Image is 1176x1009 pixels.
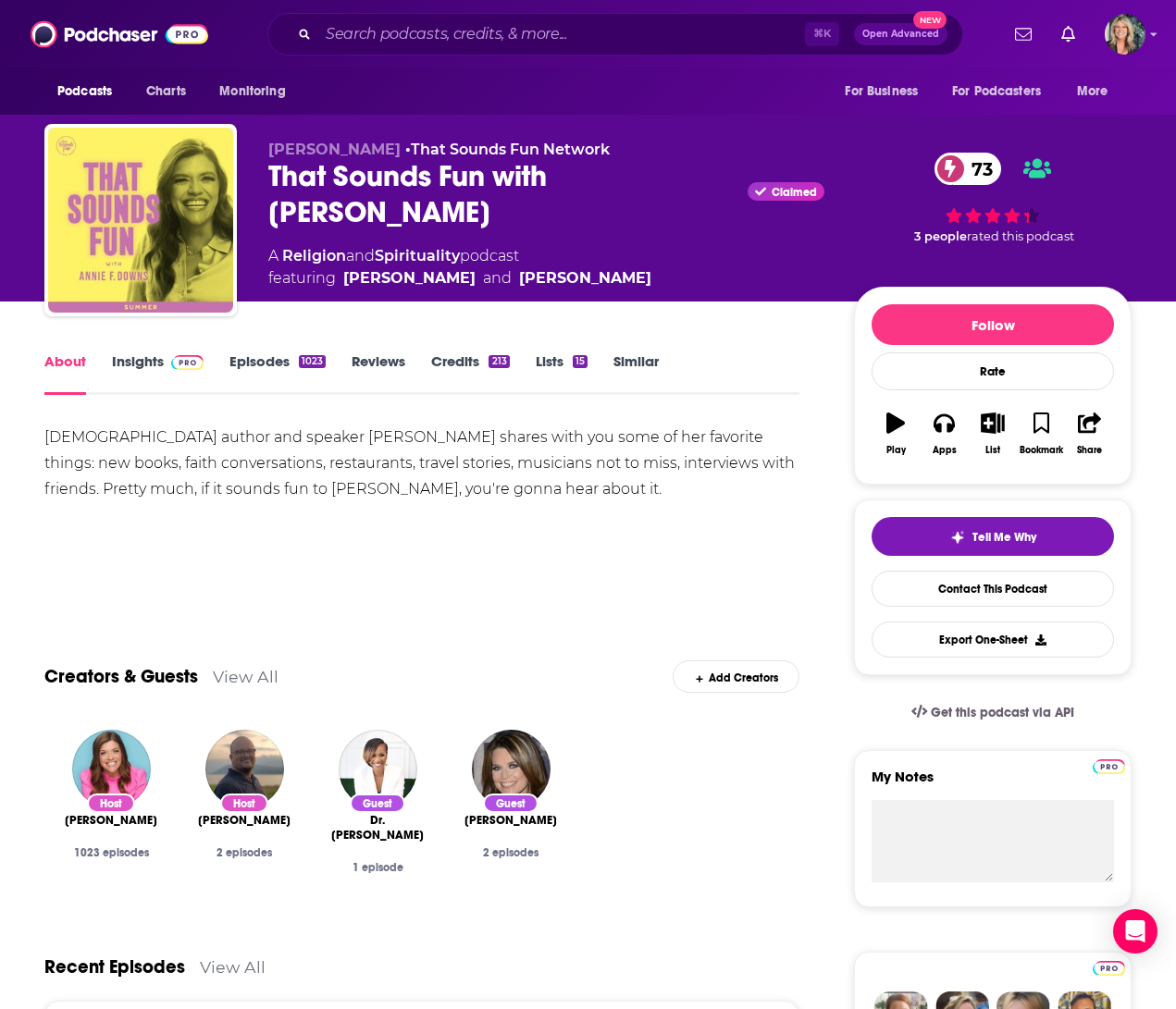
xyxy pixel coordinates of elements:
div: Apps [933,445,957,456]
div: Bookmark [1020,445,1063,456]
img: Annie F. Downs [72,730,151,808]
div: 15 [573,355,588,368]
span: [PERSON_NAME] [464,813,557,828]
span: Claimed [772,188,817,197]
span: New [913,11,947,29]
img: Podchaser Pro [1093,759,1125,774]
button: Follow [872,304,1114,345]
span: rated this podcast [967,229,1074,243]
span: Monitoring [219,79,285,105]
span: Charts [146,79,186,105]
div: Play [886,445,906,456]
img: Eddie Kaufholz [205,730,284,808]
div: Search podcasts, credits, & more... [267,13,963,55]
span: More [1077,79,1108,105]
button: Play [872,400,920,467]
div: Open Intercom Messenger [1113,909,1157,954]
a: About [44,352,86,395]
input: Search podcasts, credits, & more... [318,19,805,49]
span: 3 people [914,229,967,243]
span: ⌘ K [805,22,839,46]
button: Open AdvancedNew [854,23,947,45]
span: For Business [845,79,918,105]
div: 73 3 peoplerated this podcast [854,141,1132,256]
span: Logged in as lisa.beech [1105,14,1145,55]
div: 213 [489,355,509,368]
span: Podcasts [57,79,112,105]
a: Episodes1023 [229,352,326,395]
img: Podchaser Pro [171,355,204,370]
img: tell me why sparkle [950,530,965,545]
img: User Profile [1105,14,1145,55]
div: Guest [350,794,405,813]
div: Share [1077,445,1102,456]
button: List [969,400,1017,467]
button: open menu [1064,74,1132,109]
a: Creators & Guests [44,665,198,688]
label: My Notes [872,768,1114,800]
a: Contact This Podcast [872,571,1114,607]
span: • [405,141,610,158]
a: Spirituality [375,247,460,265]
div: 1023 episodes [59,846,163,859]
a: Credits213 [431,352,509,395]
a: Get this podcast via API [897,690,1089,735]
button: tell me why sparkleTell Me Why [872,517,1114,556]
a: Reviews [352,352,405,395]
a: Annie F. Downs [343,267,476,289]
span: For Podcasters [952,79,1041,105]
a: Eddie Kaufholz [198,813,291,828]
span: [PERSON_NAME] [198,813,291,828]
span: Open Advanced [862,30,939,39]
img: That Sounds Fun with Annie F. Downs [48,128,233,313]
a: Similar [613,352,659,395]
div: Rate [872,352,1114,390]
button: Share [1066,400,1114,467]
div: 2 episodes [459,846,563,859]
div: Add Creators [673,660,799,693]
span: [PERSON_NAME] [65,813,157,828]
a: View All [200,957,266,977]
div: 1 episode [326,861,429,874]
span: featuring [268,267,651,289]
a: Pro website [1093,757,1125,774]
span: Get this podcast via API [931,705,1074,720]
button: Show profile menu [1105,14,1145,55]
span: and [483,267,512,289]
a: Show notifications dropdown [1008,18,1039,50]
span: Dr. [PERSON_NAME] [326,813,429,843]
span: 73 [953,153,1002,185]
button: open menu [940,74,1068,109]
a: Savannah Guthrie [464,813,557,828]
button: Export One-Sheet [872,621,1114,658]
img: Podchaser - Follow, Share and Rate Podcasts [31,17,208,52]
button: open menu [832,74,941,109]
a: Show notifications dropdown [1054,18,1083,50]
a: Dr. Anita Phillips [326,813,429,843]
a: Lists15 [536,352,588,395]
button: Apps [920,400,968,467]
a: Charts [134,74,197,109]
a: View All [213,667,279,686]
div: Host [220,794,268,813]
div: A podcast [268,245,651,289]
span: [PERSON_NAME] [268,141,401,158]
a: Religion [282,247,346,265]
button: open menu [206,74,309,109]
a: Pro website [1093,958,1125,976]
a: Annie F. Downs [65,813,157,828]
div: 2 episodes [192,846,296,859]
div: [DEMOGRAPHIC_DATA] author and speaker [PERSON_NAME] shares with you some of her favorite things: ... [44,425,799,502]
a: That Sounds Fun Network [411,141,610,158]
img: Podchaser Pro [1093,961,1125,976]
div: List [985,445,1000,456]
div: Host [87,794,135,813]
span: and [346,247,375,265]
a: Dr. Anita Phillips [339,730,417,808]
button: Bookmark [1017,400,1065,467]
a: Savannah Guthrie [472,730,551,808]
